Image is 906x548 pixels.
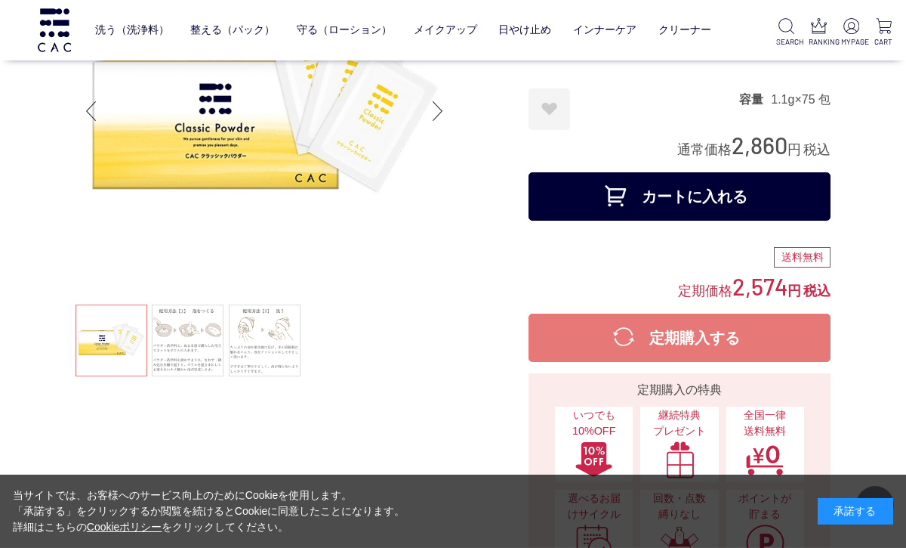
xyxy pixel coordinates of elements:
span: 税込 [803,283,830,299]
a: 整える（パック） [190,12,275,48]
a: メイクアップ [414,12,477,48]
a: お気に入りに登録する [528,88,570,130]
p: RANKING [809,36,829,48]
a: クリーナー [658,12,711,48]
p: CART [874,36,894,48]
a: 洗う（洗浄料） [95,12,169,48]
span: 2,860 [732,131,787,159]
span: 円 [787,142,801,157]
a: 守る（ローション） [297,12,392,48]
div: 送料無料 [774,247,830,268]
div: Next slide [423,81,453,141]
img: いつでも10%OFF [575,441,614,478]
a: 日やけ止め [498,12,551,48]
a: MYPAGE [841,18,861,48]
span: 円 [787,283,801,299]
button: 定期購入する [528,314,830,362]
div: 当サイトでは、お客様へのサービス向上のためにCookieを使用します。 「承諾する」をクリックするか閲覧を続けるとCookieに同意したことになります。 詳細はこちらの をクリックしてください。 [13,488,405,535]
div: Previous slide [75,81,106,141]
p: MYPAGE [841,36,861,48]
span: いつでも10%OFF [562,407,625,440]
a: インナーケア [573,12,636,48]
img: 全国一律送料無料 [745,441,784,478]
span: 継続特典 プレゼント [648,407,710,440]
span: 税込 [803,142,830,157]
button: カートに入れる [528,172,830,221]
span: 通常価格 [677,142,732,157]
dt: 容量 [739,91,771,107]
span: 定期価格 [678,282,732,299]
a: CART [874,18,894,48]
a: Cookieポリシー [87,521,162,533]
p: SEARCH [776,36,797,48]
span: 2,574 [732,272,787,300]
dd: 1.1g×75 包 [771,91,830,107]
img: logo [35,8,73,51]
span: 全国一律 送料無料 [734,407,797,440]
img: 継続特典プレゼント [660,441,699,478]
div: 定期購入の特典 [535,381,824,399]
div: 承諾する [818,498,893,525]
a: RANKING [809,18,829,48]
a: SEARCH [776,18,797,48]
